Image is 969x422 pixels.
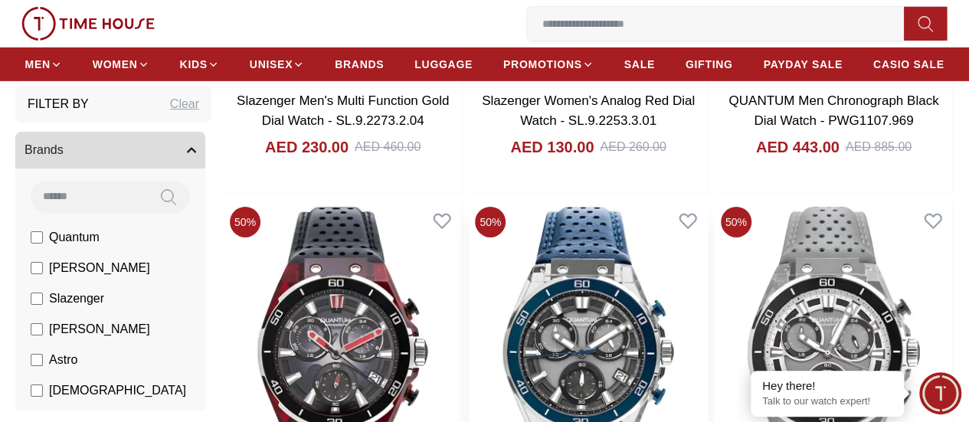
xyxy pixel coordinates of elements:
h4: AED 443.00 [756,136,840,158]
a: UNISEX [250,51,304,78]
span: KIDS [180,57,208,72]
span: [PERSON_NAME] [49,320,150,339]
span: 50 % [230,207,260,237]
span: 50 % [475,207,506,237]
p: Talk to our watch expert! [762,395,892,408]
span: BRANDS [335,57,384,72]
div: Hey there! [762,378,892,394]
input: [PERSON_NAME] [31,323,43,335]
input: [PERSON_NAME] [31,262,43,274]
a: Slazenger Women's Analog Red Dial Watch - SL.9.2253.3.01 [482,93,695,128]
a: KIDS [180,51,219,78]
div: Chat Widget [919,372,961,414]
button: Brands [15,132,205,168]
input: Astro [31,354,43,366]
span: GIFTING [686,57,733,72]
span: Quantum [49,228,100,247]
span: MEN [25,57,51,72]
a: Slazenger Men's Multi Function Gold Dial Watch - SL.9.2273.2.04 [237,93,449,128]
span: [DEMOGRAPHIC_DATA] [49,381,186,400]
span: CASIO SALE [873,57,944,72]
div: Clear [170,95,199,113]
a: WOMEN [93,51,149,78]
span: SALE [624,57,655,72]
span: Brands [25,141,64,159]
span: Slazenger [49,290,104,308]
span: 50 % [721,207,751,237]
a: SALE [624,51,655,78]
a: CASIO SALE [873,51,944,78]
div: AED 885.00 [846,138,912,156]
span: WOMEN [93,57,138,72]
span: Astro [49,351,77,369]
h3: Filter By [28,95,89,113]
a: LUGGAGE [414,51,473,78]
a: MEN [25,51,62,78]
a: BRANDS [335,51,384,78]
span: PROMOTIONS [503,57,582,72]
a: QUANTUM Men Chronograph Black Dial Watch - PWG1107.969 [728,93,938,128]
h4: AED 130.00 [510,136,594,158]
input: Quantum [31,231,43,244]
img: ... [21,7,155,41]
input: [DEMOGRAPHIC_DATA] [31,384,43,397]
h4: AED 230.00 [265,136,349,158]
a: GIFTING [686,51,733,78]
span: UNISEX [250,57,293,72]
input: Slazenger [31,293,43,305]
a: PROMOTIONS [503,51,594,78]
span: LUGGAGE [414,57,473,72]
div: AED 460.00 [355,138,421,156]
span: [PERSON_NAME] [49,259,150,277]
a: PAYDAY SALE [763,51,842,78]
div: AED 260.00 [600,138,666,156]
span: PAYDAY SALE [763,57,842,72]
